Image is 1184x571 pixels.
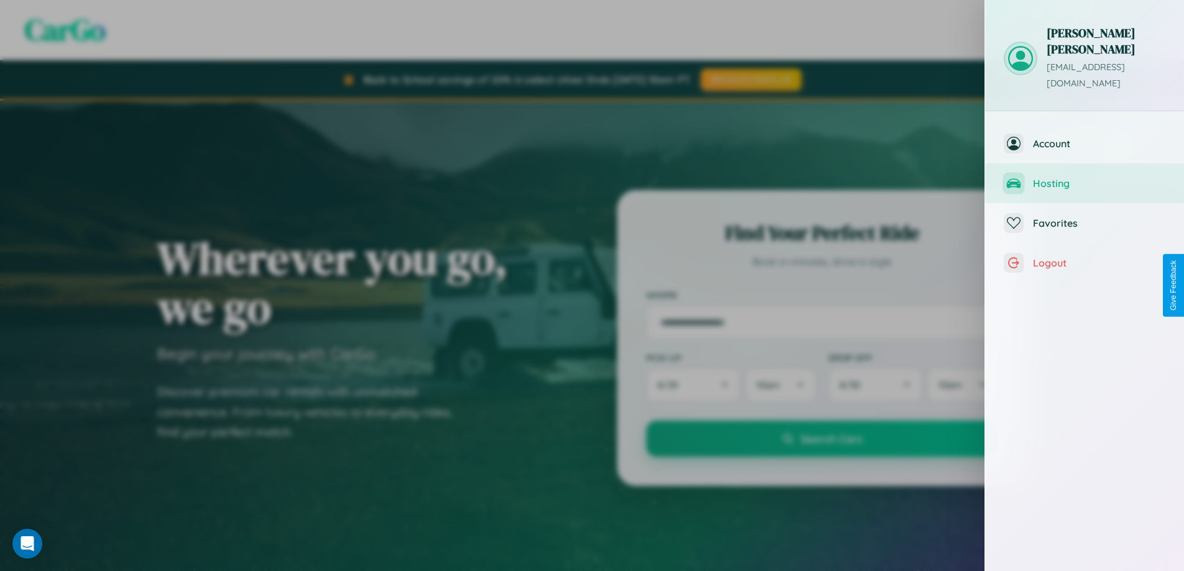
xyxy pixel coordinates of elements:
span: Account [1033,137,1165,150]
span: Hosting [1033,177,1165,190]
div: Give Feedback [1169,260,1178,311]
button: Hosting [985,163,1184,203]
span: Favorites [1033,217,1165,229]
p: [EMAIL_ADDRESS][DOMAIN_NAME] [1047,60,1165,92]
button: Favorites [985,203,1184,243]
span: Logout [1033,257,1165,269]
div: Open Intercom Messenger [12,529,42,559]
button: Account [985,124,1184,163]
button: Logout [985,243,1184,283]
h3: [PERSON_NAME] [PERSON_NAME] [1047,25,1165,57]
